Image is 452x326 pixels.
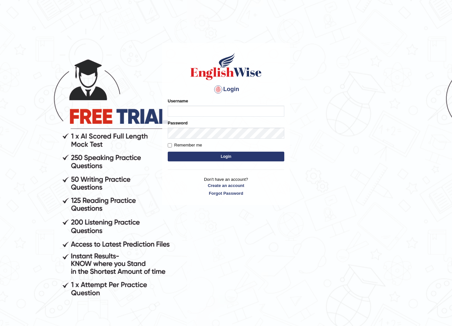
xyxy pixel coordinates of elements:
h4: Login [168,84,284,95]
label: Password [168,120,187,126]
img: Logo of English Wise sign in for intelligent practice with AI [189,52,263,81]
a: Create an account [168,182,284,189]
label: Username [168,98,188,104]
input: Remember me [168,143,172,147]
button: Login [168,152,284,161]
label: Remember me [168,142,202,148]
p: Don't have an account? [168,176,284,196]
a: Forgot Password [168,190,284,196]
